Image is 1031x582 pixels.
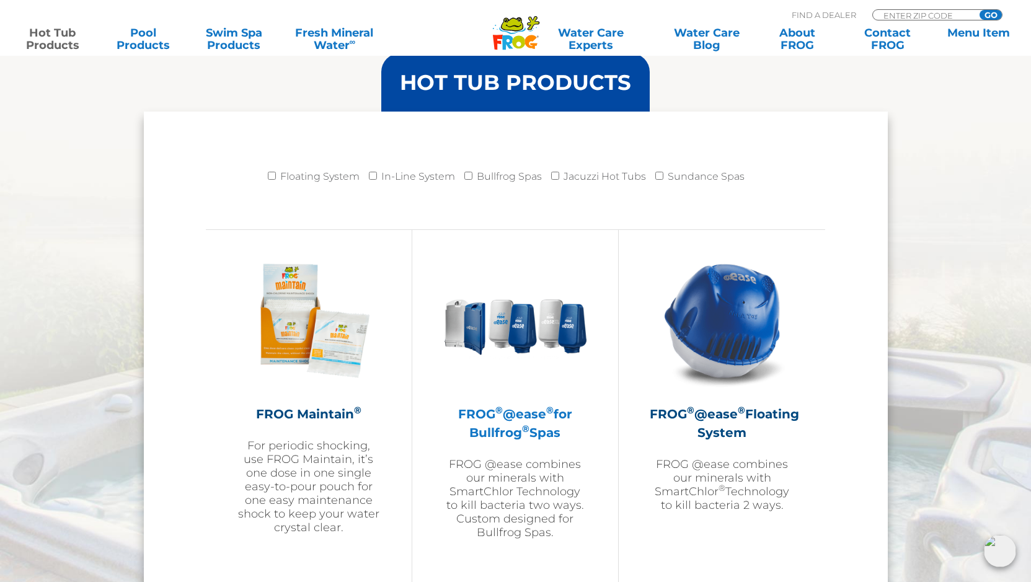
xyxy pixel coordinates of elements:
[546,404,554,416] sup: ®
[350,37,356,46] sup: ∞
[443,249,587,392] img: bullfrog-product-hero-300x300.png
[443,405,587,442] h2: FROG @ease for Bullfrog Spas
[650,457,794,512] p: FROG @ease combines our minerals with SmartChlor Technology to kill bacteria 2 ways.
[400,72,631,93] h3: HOT TUB PRODUCTS
[757,27,838,51] a: AboutFROG
[477,164,542,189] label: Bullfrog Spas
[284,27,384,51] a: Fresh MineralWater∞
[984,535,1016,567] img: openIcon
[719,483,725,493] sup: ®
[668,164,745,189] label: Sundance Spas
[193,27,274,51] a: Swim SpaProducts
[938,27,1019,51] a: Menu Item
[738,404,745,416] sup: ®
[650,405,794,442] h2: FROG @ease Floating System
[495,404,503,416] sup: ®
[564,164,646,189] label: Jacuzzi Hot Tubs
[381,164,455,189] label: In-Line System
[237,249,381,571] a: FROG Maintain®For periodic shocking, use FROG Maintain, it’s one dose in one single easy-to-pour ...
[280,164,360,189] label: Floating System
[847,27,928,51] a: ContactFROG
[980,10,1002,20] input: GO
[443,249,587,571] a: FROG®@ease®for Bullfrog®SpasFROG @ease combines our minerals with SmartChlor Technology to kill b...
[882,10,966,20] input: Zip Code Form
[522,423,529,434] sup: ®
[792,9,856,20] p: Find A Dealer
[103,27,184,51] a: PoolProducts
[666,27,747,51] a: Water CareBlog
[12,27,93,51] a: Hot TubProducts
[650,249,794,571] a: FROG®@ease®Floating SystemFROG @ease combines our minerals with SmartChlor®Technology to kill bac...
[443,457,587,539] p: FROG @ease combines our minerals with SmartChlor Technology to kill bacteria two ways. Custom des...
[526,27,657,51] a: Water CareExperts
[237,249,381,392] img: Frog_Maintain_Hero-2-v2-300x300.png
[650,249,794,392] img: hot-tub-product-atease-system-300x300.png
[687,404,694,416] sup: ®
[237,439,381,534] p: For periodic shocking, use FROG Maintain, it’s one dose in one single easy-to-pour pouch for one ...
[354,404,361,416] sup: ®
[237,405,381,423] h2: FROG Maintain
